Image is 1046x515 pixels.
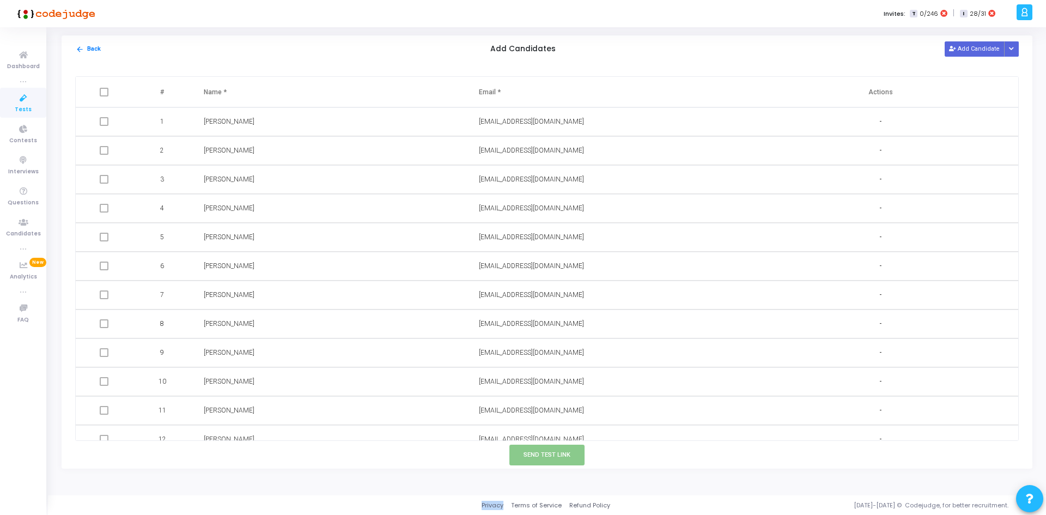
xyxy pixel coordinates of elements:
[160,348,164,358] span: 9
[879,406,881,415] span: -
[879,204,881,213] span: -
[490,45,556,54] h5: Add Candidates
[159,377,166,386] span: 10
[511,501,562,510] a: Terms of Service
[479,435,584,443] span: [EMAIL_ADDRESS][DOMAIN_NAME]
[468,77,743,107] th: Email *
[884,9,905,19] label: Invites:
[953,8,954,19] span: |
[8,198,39,208] span: Questions
[910,10,917,18] span: T
[160,232,164,242] span: 5
[479,378,584,385] span: [EMAIL_ADDRESS][DOMAIN_NAME]
[479,320,584,328] span: [EMAIL_ADDRESS][DOMAIN_NAME]
[479,291,584,299] span: [EMAIL_ADDRESS][DOMAIN_NAME]
[879,117,881,126] span: -
[945,41,1005,56] button: Add Candidate
[204,435,254,443] span: [PERSON_NAME]
[879,435,881,444] span: -
[160,146,164,155] span: 2
[920,9,938,19] span: 0/246
[10,272,37,282] span: Analytics
[879,262,881,271] span: -
[204,175,254,183] span: [PERSON_NAME]
[204,291,254,299] span: [PERSON_NAME]
[160,174,164,184] span: 3
[479,175,584,183] span: [EMAIL_ADDRESS][DOMAIN_NAME]
[134,77,192,107] th: #
[879,290,881,300] span: -
[479,407,584,414] span: [EMAIL_ADDRESS][DOMAIN_NAME]
[879,146,881,155] span: -
[879,319,881,329] span: -
[7,62,40,71] span: Dashboard
[204,147,254,154] span: [PERSON_NAME]
[479,204,584,212] span: [EMAIL_ADDRESS][DOMAIN_NAME]
[160,319,164,329] span: 8
[29,258,46,267] span: New
[479,233,584,241] span: [EMAIL_ADDRESS][DOMAIN_NAME]
[743,77,1018,107] th: Actions
[479,262,584,270] span: [EMAIL_ADDRESS][DOMAIN_NAME]
[160,117,164,126] span: 1
[879,233,881,242] span: -
[509,445,585,465] button: Send Test Link
[879,175,881,184] span: -
[159,405,166,415] span: 11
[204,204,254,212] span: [PERSON_NAME]
[14,3,95,25] img: logo
[204,378,254,385] span: [PERSON_NAME]
[479,147,584,154] span: [EMAIL_ADDRESS][DOMAIN_NAME]
[193,77,468,107] th: Name *
[482,501,503,510] a: Privacy
[479,118,584,125] span: [EMAIL_ADDRESS][DOMAIN_NAME]
[970,9,986,19] span: 28/31
[610,501,1032,510] div: [DATE]-[DATE] © Codejudge, for better recruitment.
[204,233,254,241] span: [PERSON_NAME]
[76,45,84,53] mat-icon: arrow_back
[159,434,166,444] span: 12
[160,203,164,213] span: 4
[960,10,967,18] span: I
[9,136,37,146] span: Contests
[15,105,32,114] span: Tests
[569,501,610,510] a: Refund Policy
[204,349,254,356] span: [PERSON_NAME]
[75,44,101,54] button: Back
[879,348,881,358] span: -
[479,349,584,356] span: [EMAIL_ADDRESS][DOMAIN_NAME]
[8,167,39,177] span: Interviews
[160,290,164,300] span: 7
[204,118,254,125] span: [PERSON_NAME]
[6,229,41,239] span: Candidates
[204,320,254,328] span: [PERSON_NAME]
[204,407,254,414] span: [PERSON_NAME]
[160,261,164,271] span: 6
[1004,41,1019,56] div: Button group with nested dropdown
[204,262,254,270] span: [PERSON_NAME]
[17,316,29,325] span: FAQ
[879,377,881,386] span: -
